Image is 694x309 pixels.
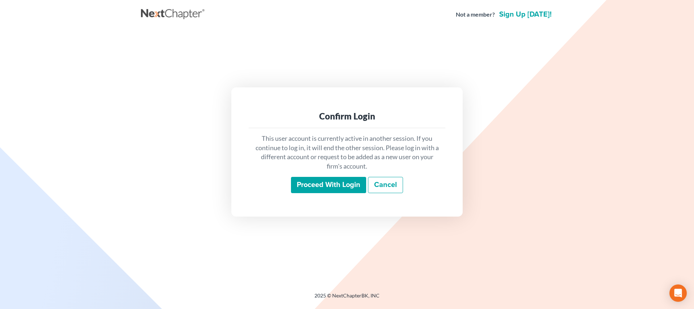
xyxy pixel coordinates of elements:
div: 2025 © NextChapterBK, INC [141,292,553,305]
a: Cancel [368,177,403,193]
p: This user account is currently active in another session. If you continue to log in, it will end ... [254,134,440,171]
strong: Not a member? [456,10,495,19]
a: Sign up [DATE]! [498,11,553,18]
input: Proceed with login [291,177,366,193]
div: Confirm Login [254,110,440,122]
div: Open Intercom Messenger [669,284,687,302]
